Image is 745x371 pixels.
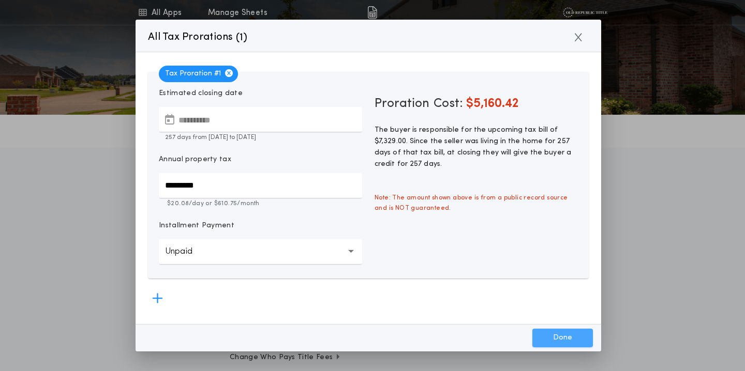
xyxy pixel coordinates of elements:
span: Tax Proration # 1 [159,66,238,82]
input: Annual property tax [159,173,362,198]
span: Cost: [434,98,463,110]
span: The buyer is responsible for the upcoming tax bill of $7,329.00. Since the seller was living in t... [375,126,571,168]
p: Annual property tax [159,154,231,165]
span: 1 [240,33,243,43]
span: Proration [375,96,429,112]
p: All Tax Prorations ( ) [148,29,248,45]
span: Note: The amount shown above is from a public record source and is NOT guaranteed. [368,187,584,220]
button: Unpaid [159,239,362,264]
p: $20.08 /day or $610.75 /month [159,199,362,208]
p: Estimated closing date [159,88,362,99]
p: Unpaid [165,245,209,258]
p: 257 days from [DATE] to [DATE] [159,133,362,142]
button: Done [532,329,593,347]
span: $5,160.42 [466,98,518,110]
p: Installment Payment [159,221,234,231]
